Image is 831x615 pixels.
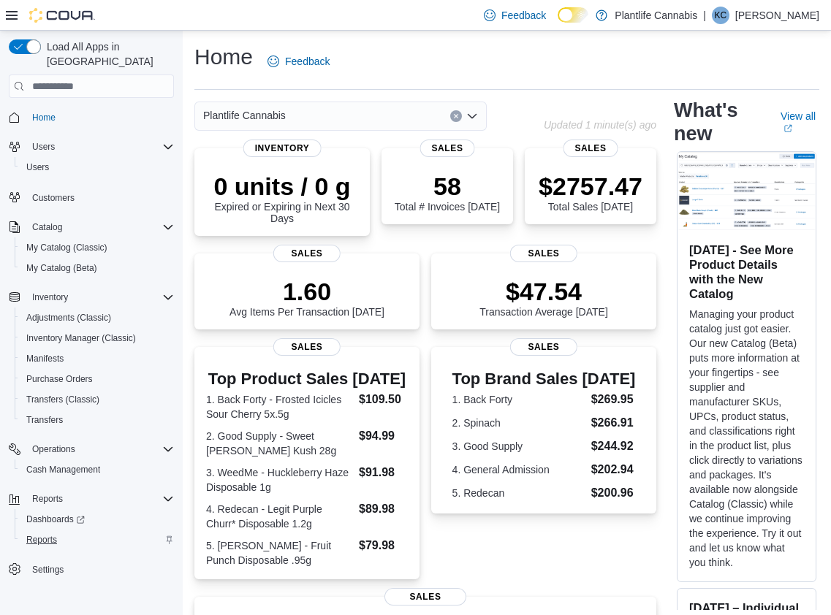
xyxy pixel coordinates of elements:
h2: What's new [674,99,763,145]
dt: 5. [PERSON_NAME] - Fruit Punch Disposable .95g [206,538,353,568]
button: Transfers [15,410,180,430]
input: Dark Mode [558,7,588,23]
span: Customers [32,192,75,204]
span: Cash Management [26,464,100,475]
button: Inventory Manager (Classic) [15,328,180,348]
a: Transfers [20,411,69,429]
p: Managing your product catalog just got easier. Our new Catalog (Beta) puts more information at yo... [689,307,804,570]
button: My Catalog (Classic) [15,237,180,258]
span: Reports [20,531,174,549]
a: Feedback [478,1,552,30]
a: View allExternal link [781,110,819,134]
dt: 3. WeedMe - Huckleberry Haze Disposable 1g [206,465,353,494]
span: Operations [32,443,75,455]
a: Feedback [262,47,335,76]
span: Catalog [26,218,174,236]
div: Kiara Craig [712,7,729,24]
span: Customers [26,188,174,206]
button: Catalog [3,217,180,237]
dd: $89.98 [359,500,408,518]
button: Clear input [450,110,462,122]
dt: 5. Redecan [452,486,585,500]
button: Users [15,157,180,177]
span: Inventory [243,140,322,157]
dt: 2. Good Supply - Sweet [PERSON_NAME] Kush 28g [206,429,353,458]
a: Transfers (Classic) [20,391,105,408]
dd: $244.92 [591,438,636,455]
span: Transfers [20,411,174,429]
span: Dashboards [26,513,85,525]
span: Sales [564,140,618,157]
span: Inventory Manager (Classic) [20,329,174,347]
p: 0 units / 0 g [206,172,358,201]
p: | [703,7,706,24]
span: Manifests [20,350,174,367]
a: Manifests [20,350,69,367]
dd: $79.98 [359,537,408,554]
a: My Catalog (Beta) [20,259,103,277]
span: Reports [26,490,174,508]
span: Transfers [26,414,63,426]
a: Home [26,109,61,126]
button: Customers [3,186,180,207]
p: Updated 1 minute(s) ago [544,119,656,131]
dt: 1. Back Forty [452,392,585,407]
span: Operations [26,440,174,458]
span: KC [715,7,727,24]
span: Reports [32,493,63,505]
dd: $200.96 [591,484,636,502]
dd: $202.94 [591,461,636,478]
span: Plantlife Cannabis [203,107,286,124]
span: Sales [273,338,341,356]
dd: $109.50 [359,391,408,408]
button: Operations [26,440,81,458]
button: Cash Management [15,459,180,480]
span: Users [20,158,174,176]
button: Operations [3,439,180,459]
h3: Top Product Sales [DATE] [206,370,408,388]
button: Reports [15,530,180,550]
span: Inventory [32,291,68,303]
span: Feedback [501,8,546,23]
p: [PERSON_NAME] [735,7,819,24]
span: Inventory Manager (Classic) [26,332,136,344]
div: Avg Items Per Transaction [DATE] [229,277,384,318]
button: Reports [26,490,69,508]
span: My Catalog (Classic) [20,239,174,256]
dd: $91.98 [359,464,408,481]
a: Adjustments (Classic) [20,309,117,326]
div: Expired or Expiring in Next 30 Days [206,172,358,224]
span: Sales [420,140,475,157]
span: Load All Apps in [GEOGRAPHIC_DATA] [41,39,174,69]
a: Cash Management [20,461,106,478]
span: Purchase Orders [20,370,174,388]
span: Adjustments (Classic) [26,312,111,324]
span: Dashboards [20,511,174,528]
button: Home [3,107,180,128]
dt: 3. Good Supply [452,439,585,454]
dt: 1. Back Forty - Frosted Icicles Sour Cherry 5x.5g [206,392,353,421]
span: Home [26,108,174,126]
a: Reports [20,531,63,549]
span: My Catalog (Beta) [20,259,174,277]
button: My Catalog (Beta) [15,258,180,278]
a: Purchase Orders [20,370,99,388]
button: Reports [3,489,180,509]
button: Users [3,137,180,157]
span: Settings [26,560,174,578]
span: Sales [510,338,577,356]
dd: $269.95 [591,391,636,408]
span: Adjustments (Classic) [20,309,174,326]
span: Sales [384,588,466,606]
button: Manifests [15,348,180,369]
a: Dashboards [15,509,180,530]
p: Plantlife Cannabis [615,7,697,24]
span: Home [32,112,56,123]
h3: [DATE] - See More Product Details with the New Catalog [689,242,804,301]
span: Transfers (Classic) [26,394,99,405]
span: Users [32,141,55,153]
span: My Catalog (Classic) [26,242,107,253]
p: 1.60 [229,277,384,306]
button: Catalog [26,218,68,236]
